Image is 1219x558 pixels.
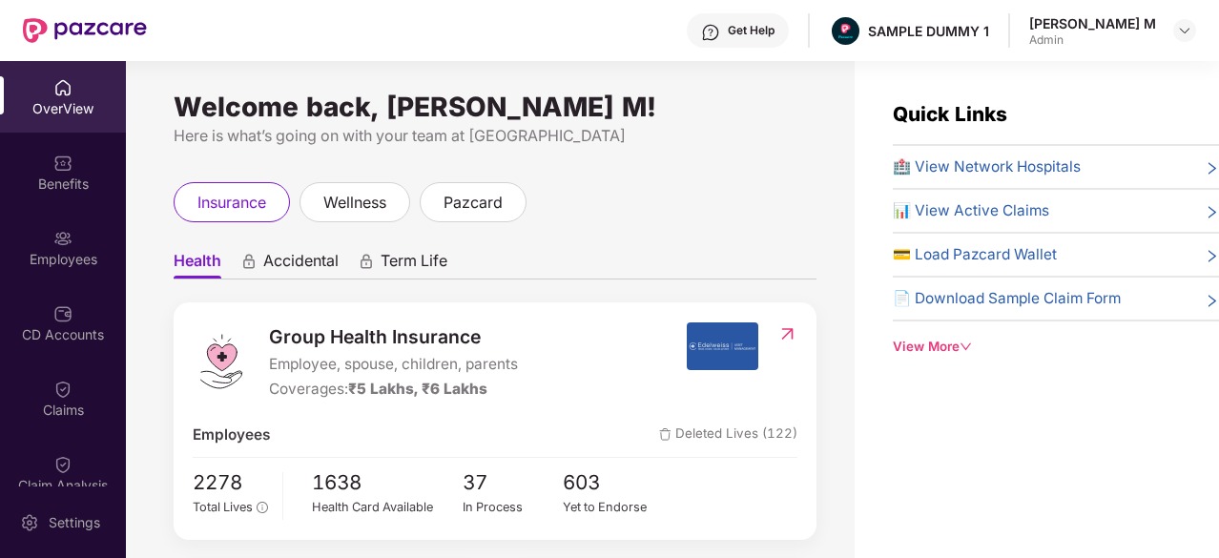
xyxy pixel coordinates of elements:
div: Welcome back, [PERSON_NAME] M! [174,99,816,114]
span: 2278 [193,467,268,499]
div: Health Card Available [312,498,463,517]
img: insurerIcon [687,322,758,370]
img: New Pazcare Logo [23,18,147,43]
div: Here is what’s going on with your team at [GEOGRAPHIC_DATA] [174,124,816,148]
div: Admin [1029,32,1156,48]
span: ₹5 Lakhs, ₹6 Lakhs [348,380,487,398]
div: Coverages: [269,378,518,401]
span: 603 [563,467,664,499]
div: [PERSON_NAME] M [1029,14,1156,32]
img: svg+xml;base64,PHN2ZyBpZD0iQ0RfQWNjb3VudHMiIGRhdGEtbmFtZT0iQ0QgQWNjb3VudHMiIHhtbG5zPSJodHRwOi8vd3... [53,304,72,323]
div: Get Help [728,23,775,38]
div: Settings [43,513,106,532]
img: svg+xml;base64,PHN2ZyBpZD0iU2V0dGluZy0yMHgyMCIgeG1sbnM9Imh0dHA6Ly93d3cudzMub3JnLzIwMDAvc3ZnIiB3aW... [20,513,39,532]
span: 1638 [312,467,463,499]
img: svg+xml;base64,PHN2ZyBpZD0iRHJvcGRvd24tMzJ4MzIiIHhtbG5zPSJodHRwOi8vd3d3LnczLm9yZy8yMDAwL3N2ZyIgd2... [1177,23,1192,38]
span: pazcard [444,191,503,215]
img: svg+xml;base64,PHN2ZyBpZD0iQ2xhaW0iIHhtbG5zPSJodHRwOi8vd3d3LnczLm9yZy8yMDAwL3N2ZyIgd2lkdGg9IjIwIi... [53,455,72,474]
img: svg+xml;base64,PHN2ZyBpZD0iSG9tZSIgeG1sbnM9Imh0dHA6Ly93d3cudzMub3JnLzIwMDAvc3ZnIiB3aWR0aD0iMjAiIG... [53,78,72,97]
span: info-circle [257,502,267,512]
span: down [960,341,972,353]
span: 📊 View Active Claims [893,199,1049,222]
img: deleteIcon [659,428,671,441]
div: animation [358,253,375,270]
span: insurance [197,191,266,215]
span: 🏥 View Network Hospitals [893,155,1081,178]
span: 37 [463,467,564,499]
div: animation [240,253,258,270]
img: svg+xml;base64,PHN2ZyBpZD0iSGVscC0zMngzMiIgeG1sbnM9Imh0dHA6Ly93d3cudzMub3JnLzIwMDAvc3ZnIiB3aWR0aD... [701,23,720,42]
span: Total Lives [193,500,253,514]
span: right [1205,291,1219,310]
img: svg+xml;base64,PHN2ZyBpZD0iRW1wbG95ZWVzIiB4bWxucz0iaHR0cDovL3d3dy53My5vcmcvMjAwMC9zdmciIHdpZHRoPS... [53,229,72,248]
span: wellness [323,191,386,215]
img: svg+xml;base64,PHN2ZyBpZD0iQmVuZWZpdHMiIHhtbG5zPSJodHRwOi8vd3d3LnczLm9yZy8yMDAwL3N2ZyIgd2lkdGg9Ij... [53,154,72,173]
span: 💳 Load Pazcard Wallet [893,243,1057,266]
span: right [1205,247,1219,266]
span: 📄 Download Sample Claim Form [893,287,1121,310]
img: logo [193,333,250,390]
span: Quick Links [893,102,1007,126]
div: SAMPLE DUMMY 1 [868,22,989,40]
span: right [1205,159,1219,178]
span: Group Health Insurance [269,322,518,351]
img: svg+xml;base64,PHN2ZyBpZD0iQ2xhaW0iIHhtbG5zPSJodHRwOi8vd3d3LnczLm9yZy8yMDAwL3N2ZyIgd2lkdGg9IjIwIi... [53,380,72,399]
span: Employees [193,424,270,446]
div: Yet to Endorse [563,498,664,517]
img: RedirectIcon [777,324,797,343]
div: View More [893,337,1219,357]
span: Deleted Lives (122) [659,424,797,446]
span: Term Life [381,251,447,279]
span: Health [174,251,221,279]
span: Employee, spouse, children, parents [269,353,518,376]
span: Accidental [263,251,339,279]
img: Pazcare_Alternative_logo-01-01.png [832,17,859,45]
span: right [1205,203,1219,222]
div: In Process [463,498,564,517]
